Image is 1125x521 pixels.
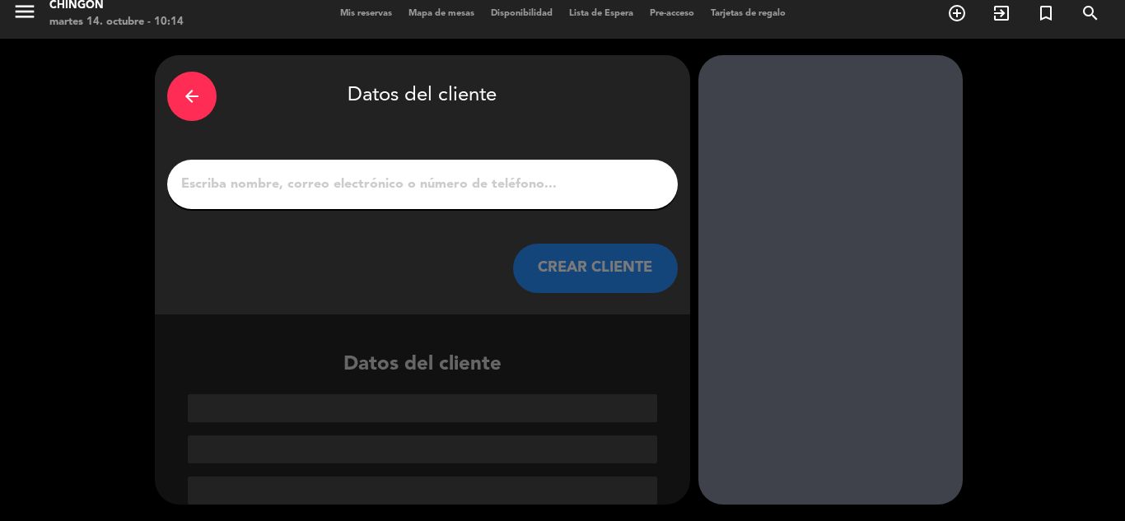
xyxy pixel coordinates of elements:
i: turned_in_not [1036,3,1056,23]
i: arrow_back [182,86,202,106]
div: martes 14. octubre - 10:14 [49,14,184,30]
i: exit_to_app [992,3,1011,23]
button: CREAR CLIENTE [513,244,678,293]
span: Tarjetas de regalo [703,9,794,18]
div: Datos del cliente [167,67,678,125]
span: Lista de Espera [561,9,642,18]
span: Disponibilidad [483,9,561,18]
span: Mis reservas [332,9,400,18]
span: Mapa de mesas [400,9,483,18]
i: search [1081,3,1100,23]
i: add_circle_outline [947,3,967,23]
div: Datos del cliente [155,349,690,505]
span: Pre-acceso [642,9,703,18]
input: Escriba nombre, correo electrónico o número de teléfono... [180,173,665,196]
